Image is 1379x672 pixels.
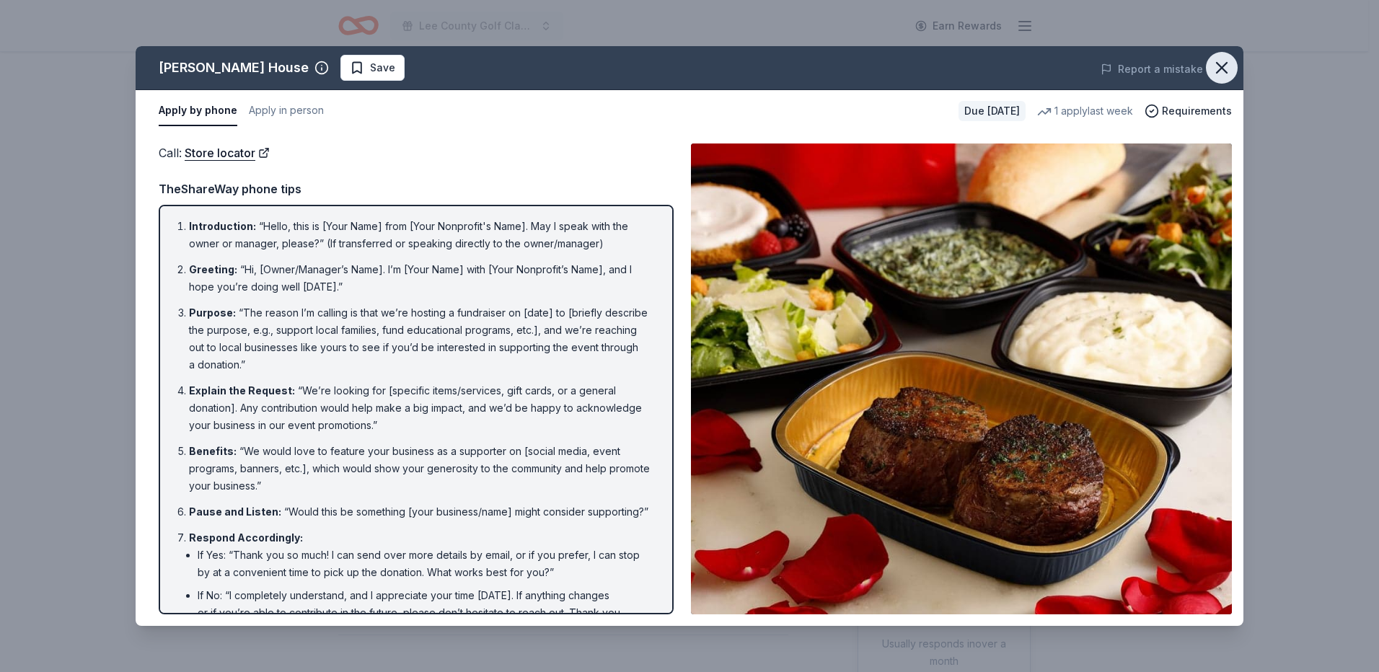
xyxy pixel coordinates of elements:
li: If No: “I completely understand, and I appreciate your time [DATE]. If anything changes or if you... [198,587,652,639]
button: Save [340,55,405,81]
button: Apply by phone [159,96,237,126]
li: “We would love to feature your business as a supporter on [social media, event programs, banners,... [189,443,652,495]
a: Store locator [185,143,270,162]
span: Respond Accordingly : [189,531,303,544]
img: Image for Ruth's Chris Steak House [691,143,1232,614]
li: “We’re looking for [specific items/services, gift cards, or a general donation]. Any contribution... [189,382,652,434]
span: Save [370,59,395,76]
li: If Yes: “Thank you so much! I can send over more details by email, or if you prefer, I can stop b... [198,547,652,581]
span: Introduction : [189,220,256,232]
span: Purpose : [189,306,236,319]
span: Greeting : [189,263,237,275]
button: Apply in person [249,96,324,126]
span: Benefits : [189,445,237,457]
li: “The reason I’m calling is that we’re hosting a fundraiser on [date] to [briefly describe the pur... [189,304,652,373]
li: “Hi, [Owner/Manager’s Name]. I’m [Your Name] with [Your Nonprofit’s Name], and I hope you’re doin... [189,261,652,296]
span: Pause and Listen : [189,505,281,518]
div: Due [DATE] [959,101,1026,121]
span: Requirements [1162,102,1232,120]
span: Explain the Request : [189,384,295,397]
div: Call : [159,143,674,162]
div: [PERSON_NAME] House [159,56,309,79]
div: TheShareWay phone tips [159,180,674,198]
li: “Would this be something [your business/name] might consider supporting?” [189,503,652,521]
button: Report a mistake [1101,61,1203,78]
li: “Hello, this is [Your Name] from [Your Nonprofit's Name]. May I speak with the owner or manager, ... [189,218,652,252]
div: 1 apply last week [1037,102,1133,120]
button: Requirements [1145,102,1232,120]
